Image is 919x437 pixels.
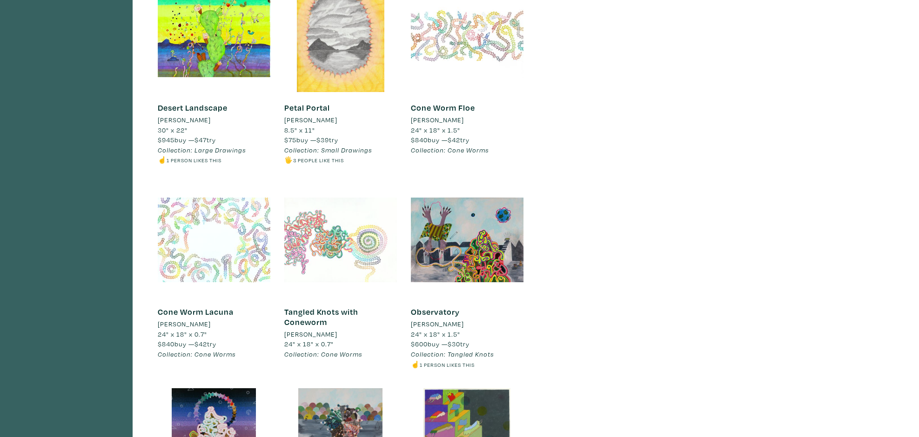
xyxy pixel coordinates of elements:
[411,319,523,329] a: [PERSON_NAME]
[158,146,246,154] em: Collection: Large Drawings
[411,339,470,348] span: buy — try
[411,135,470,144] span: buy — try
[158,102,228,113] a: Desert Landscape
[284,339,334,348] span: 24" x 18" x 0.7"
[158,319,270,329] a: [PERSON_NAME]
[284,306,358,327] a: Tangled Knots with Coneworm
[158,135,216,144] span: buy — try
[284,115,337,125] li: [PERSON_NAME]
[284,329,337,339] li: [PERSON_NAME]
[158,115,211,125] li: [PERSON_NAME]
[411,330,460,338] span: 24" x 18" x 1.5"
[411,126,460,134] span: 24" x 18" x 1.5"
[195,339,207,348] span: $42
[158,306,234,317] a: Cone Worm Lacuna
[448,135,460,144] span: $42
[284,155,397,165] li: 🖐️
[293,157,344,164] small: 3 people like this
[284,115,397,125] a: [PERSON_NAME]
[284,102,330,113] a: Petal Portal
[158,319,211,329] li: [PERSON_NAME]
[411,102,475,113] a: Cone Worm Floe
[284,329,397,339] a: [PERSON_NAME]
[411,146,489,154] em: Collection: Cone Worms
[158,126,188,134] span: 30" x 22"
[167,157,221,164] small: 1 person likes this
[420,361,475,368] small: 1 person likes this
[284,146,372,154] em: Collection: Small Drawings
[158,339,216,348] span: buy — try
[411,359,523,370] li: ☝️
[316,135,329,144] span: $39
[448,339,460,348] span: $30
[411,350,494,358] em: Collection: Tangled Knots
[284,126,315,134] span: 8.5" x 11"
[158,155,270,165] li: ☝️
[284,350,362,358] em: Collection: Cone Worms
[284,135,338,144] span: buy — try
[411,135,428,144] span: $840
[158,135,174,144] span: $945
[158,350,236,358] em: Collection: Cone Worms
[411,115,523,125] a: [PERSON_NAME]
[284,135,296,144] span: $75
[411,306,460,317] a: Observatory
[158,339,174,348] span: $840
[195,135,207,144] span: $47
[158,330,207,338] span: 24" x 18" x 0.7"
[411,115,464,125] li: [PERSON_NAME]
[158,115,270,125] a: [PERSON_NAME]
[411,319,464,329] li: [PERSON_NAME]
[411,339,428,348] span: $600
